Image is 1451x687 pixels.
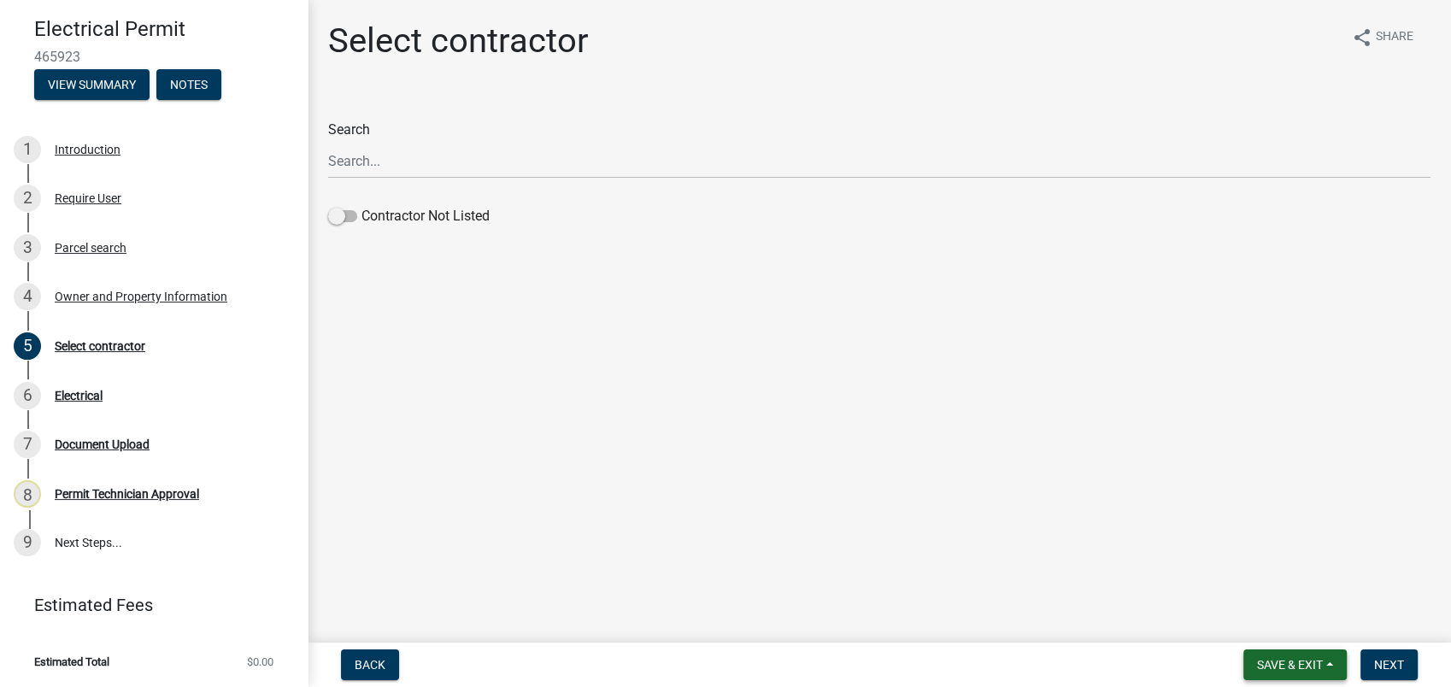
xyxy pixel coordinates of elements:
[1374,658,1404,672] span: Next
[156,79,221,92] wm-modal-confirm: Notes
[55,192,121,204] div: Require User
[328,123,370,137] label: Search
[1338,21,1427,54] button: shareShare
[1257,658,1323,672] span: Save & Exit
[34,79,150,92] wm-modal-confirm: Summary
[55,242,126,254] div: Parcel search
[14,588,280,622] a: Estimated Fees
[14,431,41,458] div: 7
[14,382,41,409] div: 6
[14,283,41,310] div: 4
[55,144,120,156] div: Introduction
[55,438,150,450] div: Document Upload
[156,69,221,100] button: Notes
[34,49,273,65] span: 465923
[328,144,1430,179] input: Search...
[14,480,41,508] div: 8
[14,529,41,556] div: 9
[1376,27,1413,48] span: Share
[341,649,399,680] button: Back
[34,17,294,42] h4: Electrical Permit
[55,291,227,302] div: Owner and Property Information
[14,136,41,163] div: 1
[55,390,103,402] div: Electrical
[55,340,145,352] div: Select contractor
[14,332,41,360] div: 5
[1352,27,1372,48] i: share
[34,69,150,100] button: View Summary
[1243,649,1347,680] button: Save & Exit
[328,21,589,62] h1: Select contractor
[355,658,385,672] span: Back
[1360,649,1418,680] button: Next
[14,185,41,212] div: 2
[14,234,41,261] div: 3
[328,206,490,226] label: Contractor Not Listed
[55,488,199,500] div: Permit Technician Approval
[34,656,109,667] span: Estimated Total
[247,656,273,667] span: $0.00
